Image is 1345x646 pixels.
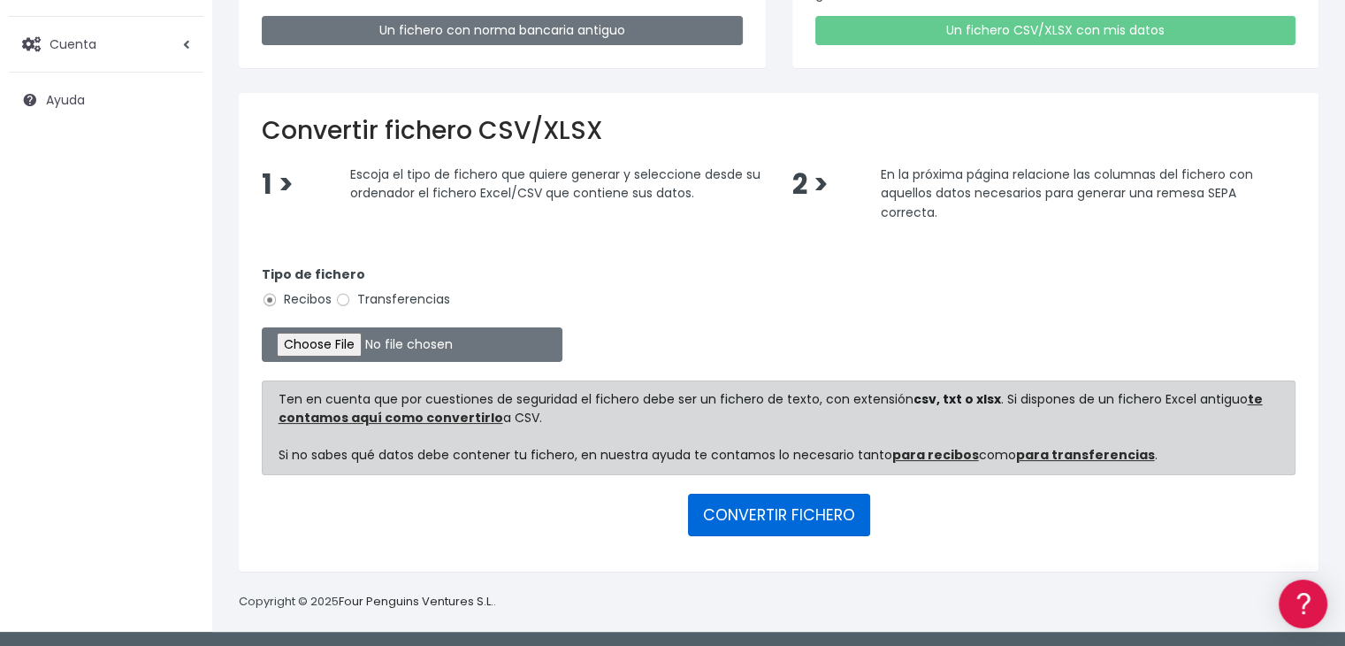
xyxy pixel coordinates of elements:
[50,35,96,52] span: Cuenta
[18,473,336,504] button: Contáctanos
[880,165,1252,220] span: En la próxima página relacione las columnas del fichero con aquellos datos necesarios para genera...
[262,381,1295,475] div: Ten en cuenta que por cuestiones de seguridad el fichero debe ser un fichero de texto, con extens...
[791,165,828,204] span: 2 >
[913,390,1001,408] strong: csv, txt o xlsx
[9,81,203,119] a: Ayuda
[18,123,336,140] div: Información general
[18,452,336,480] a: API
[688,494,870,536] button: CONVERTIR FICHERO
[18,251,336,279] a: Problemas habituales
[18,224,336,251] a: Formatos
[18,380,336,407] a: General
[335,290,450,309] label: Transferencias
[339,593,493,610] a: Four Penguins Ventures S.L.
[815,16,1296,45] a: Un fichero CSV/XLSX con mis datos
[18,279,336,306] a: Videotutoriales
[18,306,336,334] a: Perfiles de empresas
[243,510,340,527] a: POWERED BY ENCHANT
[279,390,1263,427] a: te contamos aquí como convertirlo
[262,290,332,309] label: Recibos
[239,593,496,611] p: Copyright © 2025 .
[262,165,294,204] span: 1 >
[1016,446,1155,464] a: para transferencias
[46,91,85,109] span: Ayuda
[18,196,336,212] div: Convertir ficheros
[350,165,760,202] span: Escoja el tipo de fichero que quiere generar y seleccione desde su ordenador el fichero Excel/CSV...
[262,265,365,283] strong: Tipo de fichero
[18,351,336,368] div: Facturación
[262,16,743,45] a: Un fichero con norma bancaria antiguo
[18,150,336,178] a: Información general
[18,425,336,442] div: Programadores
[892,446,979,464] a: para recibos
[262,116,1295,146] h2: Convertir fichero CSV/XLSX
[9,26,203,63] a: Cuenta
